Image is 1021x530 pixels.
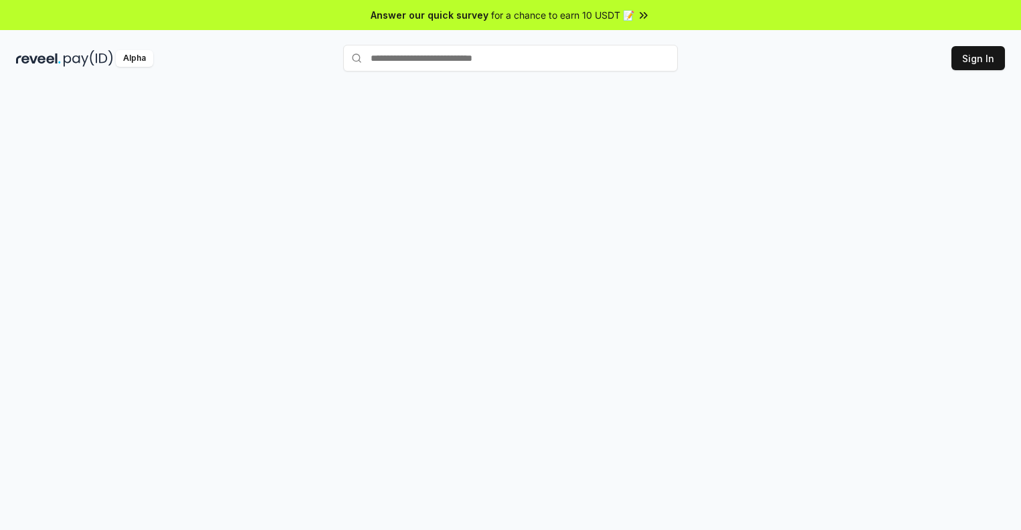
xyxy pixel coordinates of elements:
[116,50,153,67] div: Alpha
[64,50,113,67] img: pay_id
[371,8,488,22] span: Answer our quick survey
[16,50,61,67] img: reveel_dark
[951,46,1005,70] button: Sign In
[491,8,634,22] span: for a chance to earn 10 USDT 📝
